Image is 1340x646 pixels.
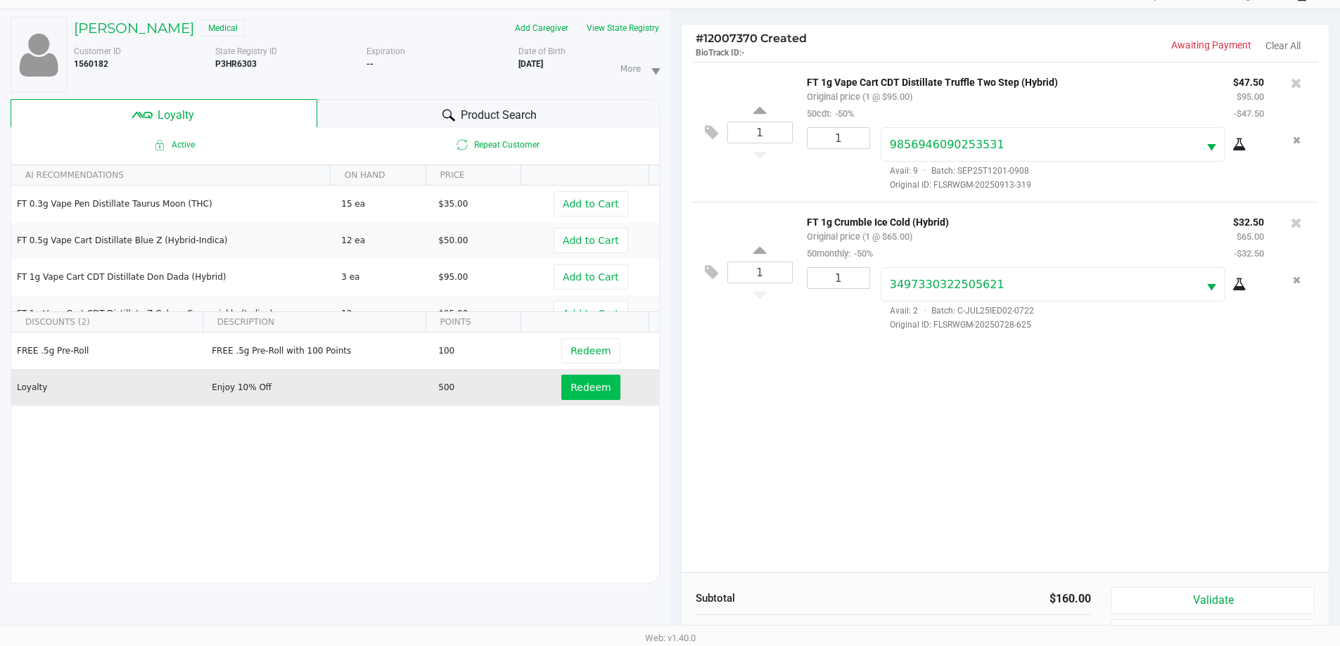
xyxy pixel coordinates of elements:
td: 500 [432,369,529,406]
button: Clear All [1265,39,1301,53]
span: Medical [201,20,245,37]
td: FT 1g Vape Cart CDT Distillate Don Dada (Hybrid) [11,259,335,295]
small: 50cdt: [807,108,854,119]
p: $47.50 [1233,73,1264,88]
span: Add to Cart [563,308,619,319]
button: Redeem [561,375,620,400]
span: · [918,166,931,176]
span: $95.00 [438,309,468,318]
span: 12007370 Created [696,32,807,45]
span: $50.00 [438,235,468,245]
p: Awaiting Payment [1005,38,1251,53]
span: Web: v1.40.0 [645,633,696,643]
button: Add Caregiver [506,17,578,39]
td: 100 [432,332,529,369]
small: $65.00 [1237,231,1264,242]
small: $95.00 [1237,91,1264,102]
td: FREE .5g Pre-Roll with 100 Points [205,332,432,369]
span: Active [11,136,335,153]
td: FT 0.5g Vape Cart Distillate Blue Z (Hybrid-Indica) [11,222,335,259]
button: View State Registry [578,17,660,39]
span: -50% [850,248,873,259]
inline-svg: Is repeat customer [454,136,471,153]
p: FT 1g Crumble Ice Cold (Hybrid) [807,213,1212,228]
span: Expiration [366,46,405,56]
small: Original price (1 @ $65.00) [807,231,912,242]
h5: [PERSON_NAME] [74,20,194,37]
div: Subtotal [696,590,883,607]
button: Add to Cart [554,301,628,326]
small: -$32.50 [1234,248,1264,259]
span: Customer ID [74,46,121,56]
span: Avail: 9 Batch: SEP25T1201-0908 [881,166,1029,176]
th: DESCRIPTION [203,312,426,332]
button: Select [1198,128,1225,161]
small: 50monthly: [807,248,873,259]
p: FT 1g Vape Cart CDT Distillate Truffle Two Step (Hybrid) [807,73,1212,88]
li: More [615,51,665,86]
span: 3497330322505621 [890,278,1004,291]
span: BioTrack ID: [696,48,741,58]
button: Add to Cart [554,191,628,217]
td: 3 ea [335,259,432,295]
span: Add to Cart [563,198,619,209]
td: Enjoy 10% Off [205,369,432,406]
span: Add to Cart [563,271,619,283]
button: Remove the package from the orderLine [1287,267,1306,293]
span: Date of Birth [518,46,566,56]
button: Redeem [561,338,620,363]
span: More [620,63,642,75]
button: Cancel Sale [1111,619,1314,646]
button: Select [1198,268,1225,301]
td: FT 1g Vape Cart CDT Distillate Z Cake x Creamsickle (Indica) [11,295,335,332]
inline-svg: Active loyalty member [151,136,168,153]
b: -- [366,59,374,69]
div: $160.00 [904,590,1091,607]
span: 9856946090253531 [890,138,1004,151]
span: Repeat Customer [335,136,658,153]
td: FREE .5g Pre-Roll [11,332,205,369]
span: # [696,32,703,45]
td: 15 ea [335,186,432,222]
small: -$47.50 [1234,108,1264,119]
b: 1560182 [74,59,108,69]
span: Avail: 2 Batch: C-JUL25IED02-0722 [881,306,1034,316]
span: $95.00 [438,272,468,282]
span: $35.00 [438,199,468,209]
span: Original ID: FLSRWGM-20250728-625 [881,318,1264,331]
span: Add to Cart [563,235,619,246]
th: DISCOUNTS (2) [11,312,203,332]
b: [DATE] [518,59,543,69]
span: Redeem [570,382,611,393]
td: FT 0.3g Vape Pen Distillate Taurus Moon (THC) [11,186,335,222]
th: PRICE [426,165,521,186]
small: Original price (1 @ $95.00) [807,91,912,102]
button: Validate [1111,587,1314,614]
button: Add to Cart [554,264,628,290]
span: - [741,48,745,58]
button: Remove the package from the orderLine [1287,127,1306,153]
div: $80.00 [973,622,1090,646]
th: POINTS [426,312,521,332]
span: Loyalty [158,107,194,124]
b: P3HR6303 [215,59,257,69]
span: -50% [831,108,854,119]
td: Loyalty [11,369,205,406]
span: Original ID: FLSRWGM-20250913-319 [881,179,1264,191]
th: ON HAND [330,165,426,186]
p: $32.50 [1233,213,1264,228]
span: State Registry ID [215,46,277,56]
span: Product Search [461,107,537,124]
td: 12 ea [335,222,432,259]
div: Data table [11,165,659,311]
span: Redeem [570,345,611,356]
button: Add to Cart [554,228,628,253]
span: · [918,306,931,316]
td: 12 ea [335,295,432,332]
div: Data table [11,312,659,544]
th: AI RECOMMENDATIONS [11,165,330,186]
